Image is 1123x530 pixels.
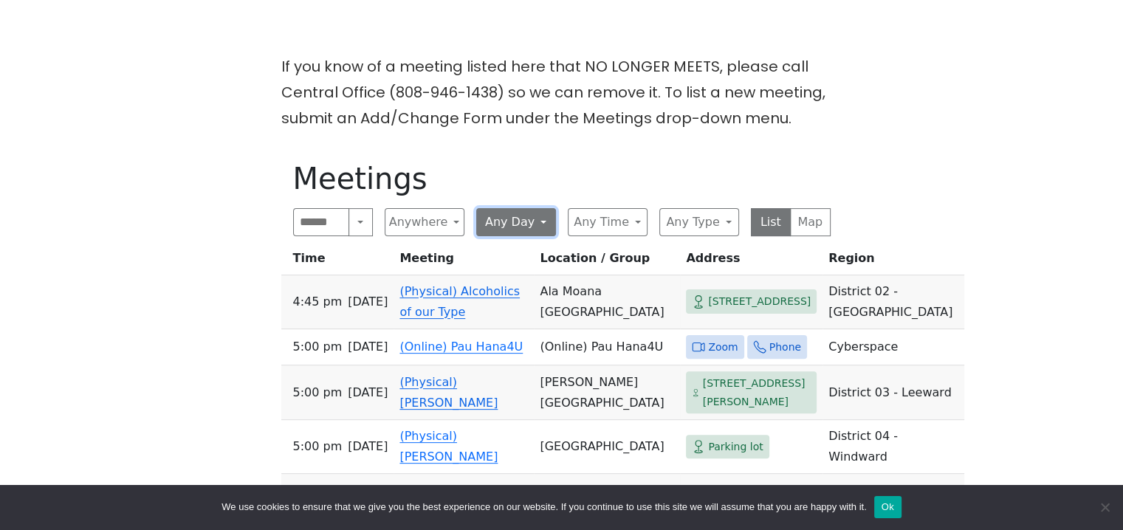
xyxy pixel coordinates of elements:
input: Search [293,208,350,236]
button: List [751,208,791,236]
button: Any Time [568,208,648,236]
th: Address [680,248,822,275]
span: [STREET_ADDRESS][PERSON_NAME] [703,374,811,410]
p: If you know of a meeting listed here that NO LONGER MEETS, please call Central Office (808-946-14... [281,54,842,131]
a: (Physical) [PERSON_NAME] [399,375,498,410]
span: [DATE] [348,436,388,457]
span: No [1097,500,1112,514]
a: (Online) Pau Hana4U [399,340,523,354]
span: [DATE] [348,292,388,312]
td: (Online) Pau Hana4U [534,329,680,366]
button: Anywhere [385,208,464,236]
th: Meeting [394,248,534,275]
td: [GEOGRAPHIC_DATA] [534,420,680,474]
button: Search [348,208,372,236]
td: [PERSON_NAME][GEOGRAPHIC_DATA] [534,365,680,420]
button: Ok [874,496,902,518]
span: 5:00 PM [293,382,343,403]
td: District 04 - Windward [822,420,964,474]
button: Any Type [659,208,739,236]
span: [DATE] [348,337,388,357]
td: District 03 - Leeward [822,365,964,420]
h1: Meetings [293,161,831,196]
th: Region [822,248,964,275]
span: [DATE] [348,382,388,403]
button: Any Day [476,208,556,236]
span: We use cookies to ensure that we give you the best experience on our website. If you continue to ... [221,500,866,514]
span: Zoom [708,338,738,357]
td: Ala Moana [GEOGRAPHIC_DATA] [534,275,680,329]
td: Cyberspace [822,329,964,366]
span: 5:00 PM [293,436,343,457]
td: District 02 - [GEOGRAPHIC_DATA] [822,275,964,329]
span: Phone [769,338,801,357]
th: Location / Group [534,248,680,275]
span: 5:00 PM [293,337,343,357]
span: Parking lot [708,438,763,456]
span: [STREET_ADDRESS] [708,292,811,311]
th: Time [281,248,394,275]
button: Map [790,208,831,236]
span: 4:45 PM [293,292,343,312]
a: (Physical) [PERSON_NAME] [399,429,498,464]
a: (Physical) Alcoholics of our Type [399,284,520,319]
